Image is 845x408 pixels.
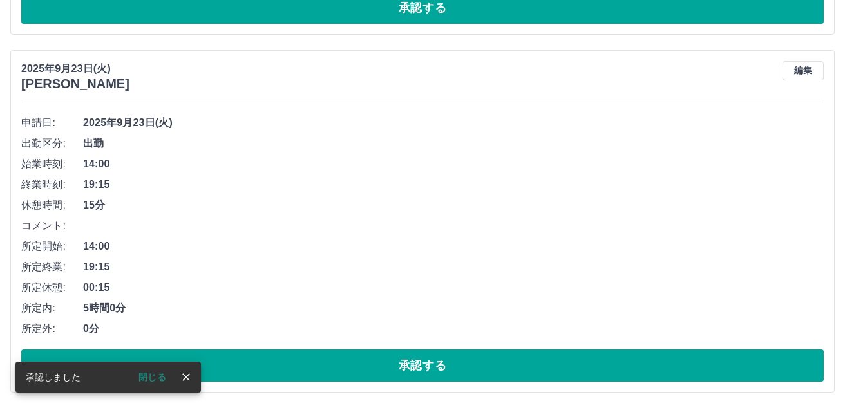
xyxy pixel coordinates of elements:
span: 5時間0分 [83,301,824,316]
button: 閉じる [128,367,176,387]
h3: [PERSON_NAME] [21,77,129,91]
span: 休憩時間: [21,198,83,213]
span: 2025年9月23日(火) [83,115,824,131]
span: 00:15 [83,280,824,295]
span: 始業時刻: [21,156,83,172]
span: 所定外: [21,321,83,337]
span: 出勤区分: [21,136,83,151]
button: 編集 [783,61,824,80]
span: 所定休憩: [21,280,83,295]
span: 所定開始: [21,239,83,254]
button: close [176,367,196,387]
span: 19:15 [83,177,824,192]
span: 0分 [83,321,824,337]
span: 14:00 [83,239,824,254]
span: コメント: [21,218,83,234]
p: 2025年9月23日(火) [21,61,129,77]
span: 所定内: [21,301,83,316]
div: 承認しました [26,366,81,389]
span: 申請日: [21,115,83,131]
span: 所定終業: [21,259,83,275]
span: 15分 [83,198,824,213]
span: 14:00 [83,156,824,172]
span: 出勤 [83,136,824,151]
button: 承認する [21,349,824,382]
span: 19:15 [83,259,824,275]
span: 終業時刻: [21,177,83,192]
